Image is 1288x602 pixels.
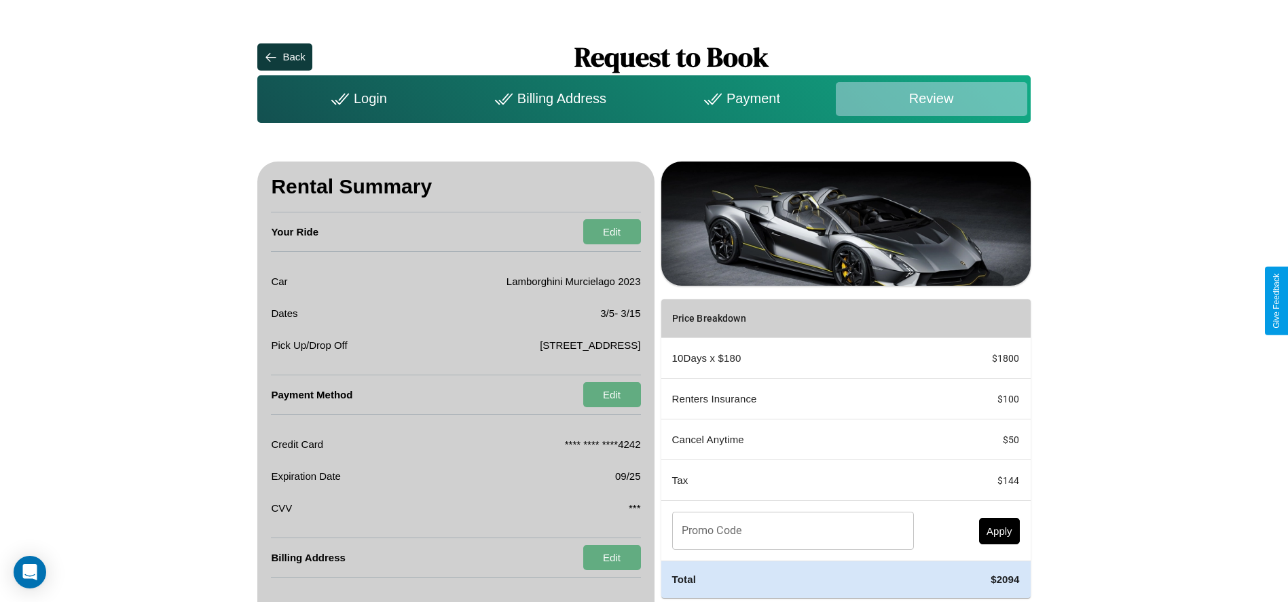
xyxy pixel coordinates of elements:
button: Back [257,43,312,71]
p: Car [271,272,287,290]
div: Login [261,82,452,116]
h4: Total [672,572,914,586]
p: Cancel Anytime [672,430,914,449]
h3: Rental Summary [271,162,640,212]
p: Lamborghini Murcielago 2023 [507,272,641,290]
button: Edit [583,382,641,407]
p: Dates [271,304,297,322]
h4: $ 2094 [936,572,1020,586]
td: $ 50 [925,419,1031,460]
div: Payment [644,82,835,116]
button: Apply [979,518,1020,544]
div: Review [836,82,1027,116]
p: Expiration Date [271,467,341,485]
p: 09/25 [615,467,641,485]
p: 10 Days x $ 180 [672,349,914,367]
h4: Billing Address [271,538,345,577]
p: 3 / 5 - 3 / 15 [600,304,640,322]
td: $ 144 [925,460,1031,501]
p: CVV [271,499,292,517]
td: $ 1800 [925,338,1031,379]
p: [STREET_ADDRESS] [540,336,640,354]
div: Billing Address [452,82,644,116]
div: Open Intercom Messenger [14,556,46,588]
div: Back [282,51,305,62]
button: Edit [583,545,641,570]
button: Edit [583,219,641,244]
p: Renters Insurance [672,390,914,408]
h4: Payment Method [271,375,352,414]
h1: Request to Book [312,39,1031,75]
table: simple table [661,299,1031,597]
td: $ 100 [925,379,1031,419]
th: Price Breakdown [661,299,925,338]
h4: Your Ride [271,212,318,251]
p: Pick Up/Drop Off [271,336,347,354]
p: Credit Card [271,435,323,453]
div: Give Feedback [1272,274,1281,328]
p: Tax [672,471,914,489]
